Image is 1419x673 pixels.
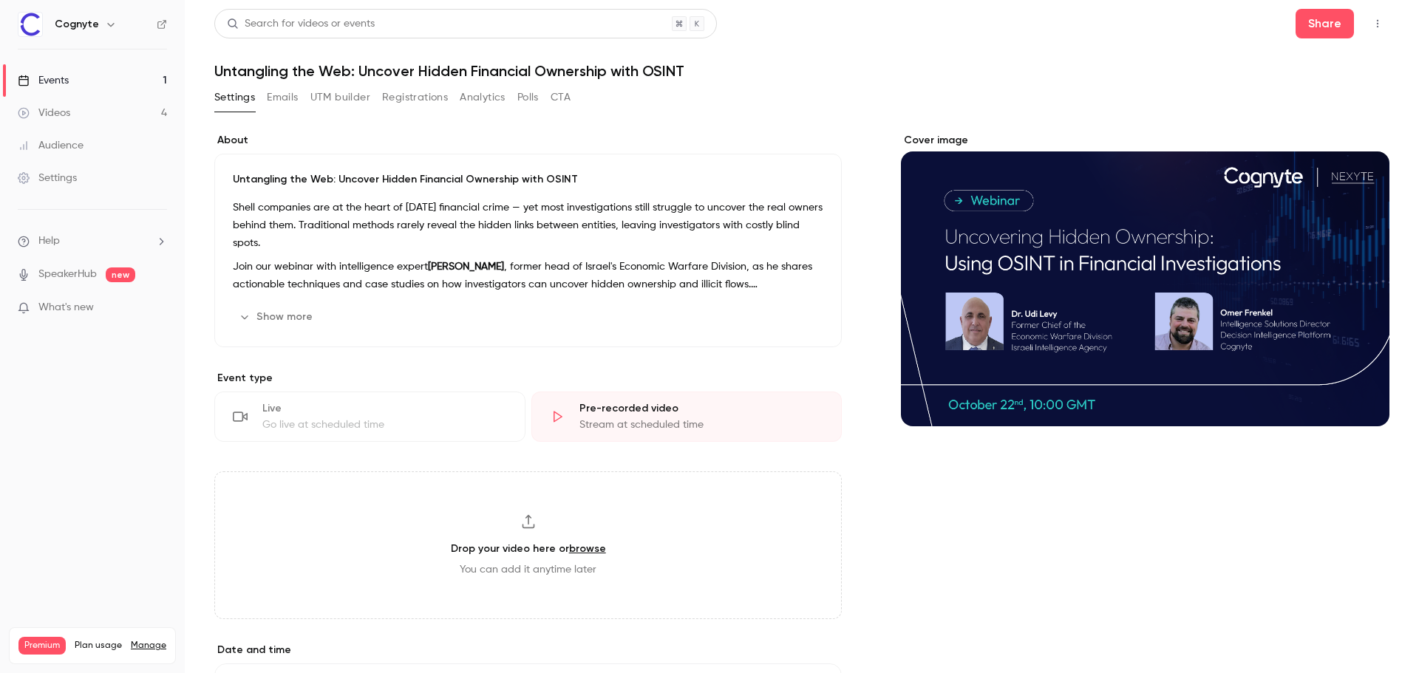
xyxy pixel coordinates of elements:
div: Settings [18,171,77,185]
button: Polls [517,86,539,109]
span: Help [38,233,60,249]
span: Plan usage [75,640,122,652]
iframe: Noticeable Trigger [149,301,167,315]
div: Go live at scheduled time [262,417,507,432]
span: You can add it anytime later [460,562,596,577]
span: Premium [18,637,66,655]
button: Show more [233,305,321,329]
div: Live [262,401,507,416]
span: What's new [38,300,94,315]
button: CTA [551,86,571,109]
h3: Drop your video here or [451,541,606,556]
label: Date and time [214,643,842,657]
span: new [106,267,135,282]
button: Share [1296,9,1354,38]
div: Pre-recorded video [579,401,824,416]
strong: [PERSON_NAME] [428,262,504,272]
div: Events [18,73,69,88]
button: Emails [267,86,298,109]
div: LiveGo live at scheduled time [214,392,525,442]
a: browse [569,542,606,555]
p: Shell companies are at the heart of [DATE] financial crime — yet most investigations still strugg... [233,199,823,252]
a: Manage [131,640,166,652]
h6: Cognyte [55,17,99,32]
button: Registrations [382,86,448,109]
label: Cover image [901,133,1389,148]
p: Event type [214,371,842,386]
h1: Untangling the Web: Uncover Hidden Financial Ownership with OSINT [214,62,1389,80]
button: Analytics [460,86,506,109]
div: Pre-recorded videoStream at scheduled time [531,392,843,442]
p: Untangling the Web: Uncover Hidden Financial Ownership with OSINT [233,172,823,187]
div: Search for videos or events [227,16,375,32]
label: About [214,133,842,148]
p: Join our webinar with intelligence expert , former head of Israel's Economic Warfare Division, as... [233,258,823,293]
a: SpeakerHub [38,267,97,282]
div: Stream at scheduled time [579,417,824,432]
button: Settings [214,86,255,109]
li: help-dropdown-opener [18,233,167,249]
section: Cover image [901,133,1389,426]
div: Videos [18,106,70,120]
div: Audience [18,138,84,153]
img: Cognyte [18,13,42,36]
button: UTM builder [310,86,370,109]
